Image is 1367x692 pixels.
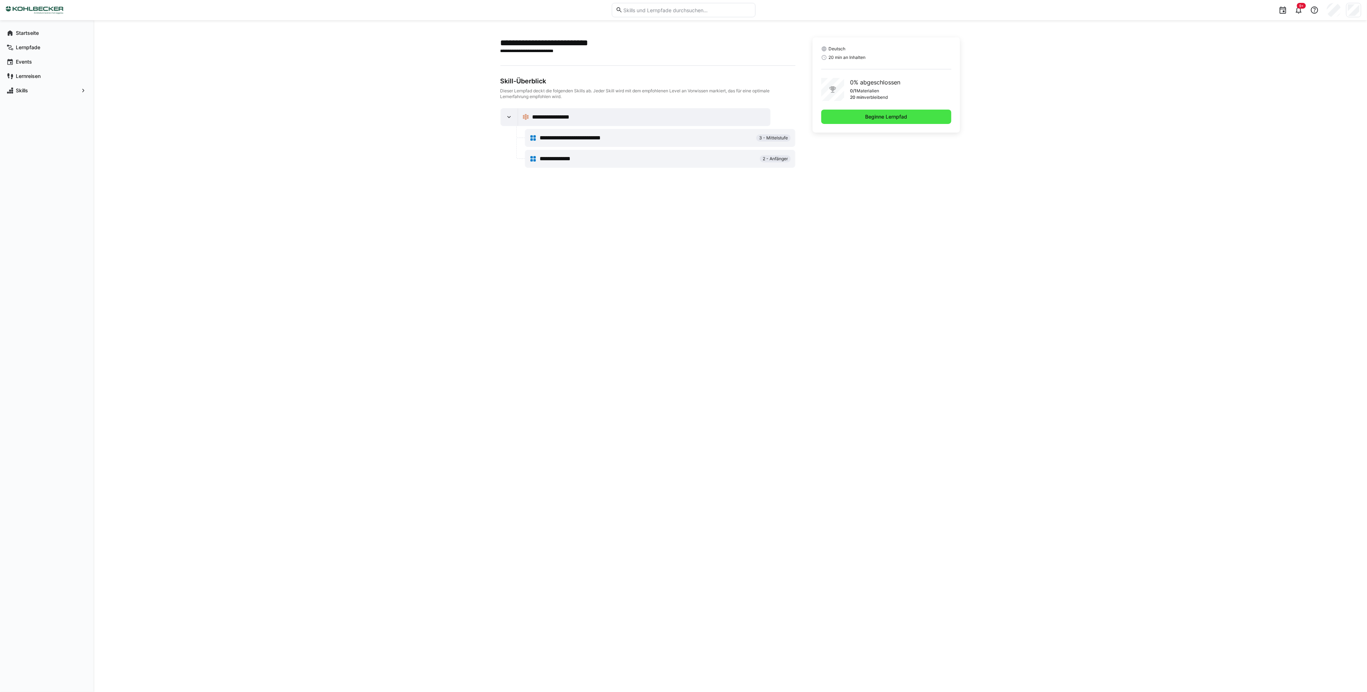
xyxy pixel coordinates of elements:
[864,94,888,100] p: verbleibend
[623,7,751,13] input: Skills und Lernpfade durchsuchen…
[850,78,900,87] p: 0% abgeschlossen
[821,110,952,124] button: Beginne Lernpfad
[500,88,795,100] div: Dieser Lernpfad deckt die folgenden Skills ab. Jeder Skill wird mit dem empfohlenen Level an Vorw...
[500,77,795,85] div: Skill-Überblick
[1299,4,1304,8] span: 9+
[864,113,909,120] span: Beginne Lernpfad
[850,88,856,94] p: 0/1
[828,46,845,52] span: Deutsch
[759,135,788,141] span: 3 - Mittelstufe
[850,94,864,100] p: 20 min
[856,88,879,94] p: Materialien
[828,55,865,60] span: 20 min an Inhalten
[763,156,788,162] span: 2 - Anfänger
